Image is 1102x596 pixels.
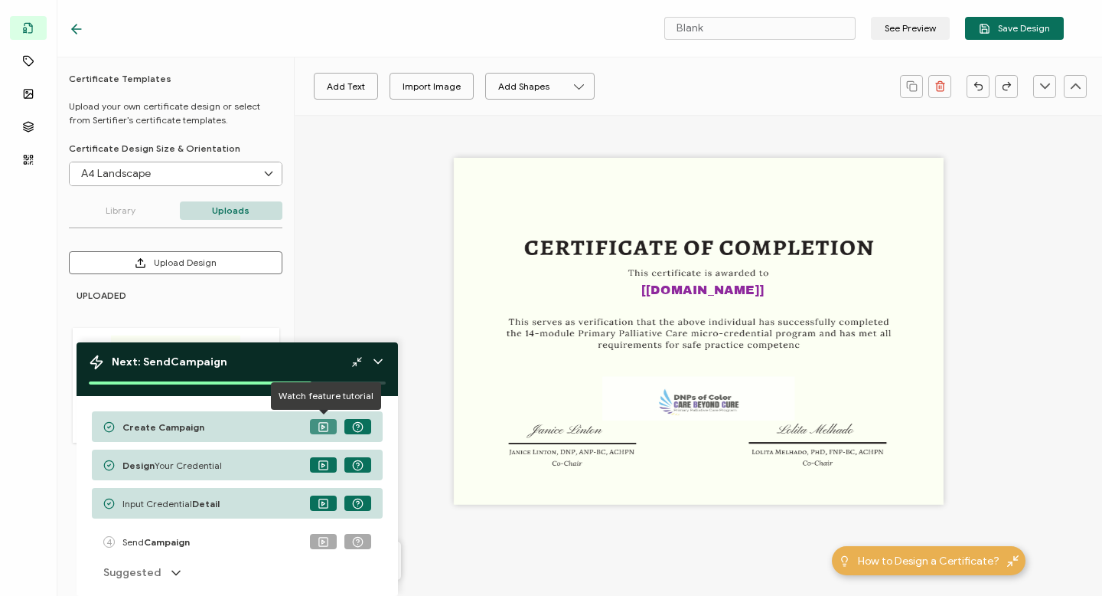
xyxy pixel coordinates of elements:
[103,536,115,548] div: 4
[69,142,282,154] p: Certificate Design Size & Orientation
[122,421,204,433] b: Create Campaign
[1025,522,1102,596] iframe: Chat Widget
[69,251,282,274] button: Upload Design
[979,23,1050,34] span: Save Design
[69,73,282,84] h6: Certificate Templates
[192,498,220,509] b: Detail
[641,283,765,296] pre: [[DOMAIN_NAME]]
[664,17,856,40] input: Name your certificate
[70,162,282,185] input: Select
[122,498,220,509] span: Input Credential
[122,460,222,471] span: Your Credential
[485,73,595,100] button: Add Shapes
[271,382,381,410] div: Watch feature tutorial
[77,290,279,301] h6: UPLOADED
[171,355,227,368] b: Campaign
[69,201,172,220] p: Library
[858,553,999,569] span: How to Design a Certificate?
[103,565,161,581] span: Suggested
[122,460,155,471] b: Design
[871,17,950,40] button: See Preview
[111,336,240,435] img: 0107f055-edda-4d4c-bf3a-fda90388879b.png
[69,100,282,127] p: Upload your own certificate design or select from Sertifier’s certificate templates.
[1007,555,1019,567] img: minimize-icon.svg
[314,73,378,100] button: Add Text
[144,536,190,548] b: Campaign
[122,536,190,548] span: Send
[112,355,227,368] span: Next: Send
[403,73,461,100] div: Import Image
[180,201,283,220] p: Uploads
[965,17,1064,40] button: Save Design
